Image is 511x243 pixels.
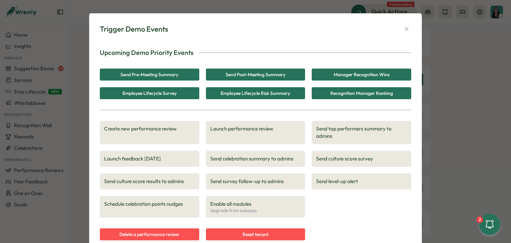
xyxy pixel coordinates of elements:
span: Employee Lifecycle Risk Summary [221,88,290,99]
span: Create new performance review [104,125,195,132]
button: Send Pre-Meeting Summary [100,69,199,81]
span: Send culture score survey [316,155,407,162]
button: Send survey follow-up to admins [206,173,305,189]
span: Launch feedback [DATE] [104,155,195,162]
button: 2 [479,214,500,235]
button: Send celebration summary to admins [206,151,305,167]
span: Manager Recognition Wins [334,69,390,80]
span: Enable all modules [210,200,301,208]
button: Launch performance review [206,121,305,144]
button: Manager Recognition Wins [312,69,411,81]
p: Upcoming Demo Priority Events [100,48,194,58]
button: Launch feedback [DATE] [100,151,199,167]
span: Delete a performance review [119,229,179,240]
button: Employee Lifecycle Survey [100,87,199,99]
span: Reset tenant [243,229,268,240]
span: Send level-up alert [316,178,407,185]
button: Employee Lifecycle Risk Summary [206,87,305,99]
button: Delete a performance review [100,228,199,240]
button: Send top performers summary to admins [312,121,411,144]
span: Launch performance review [210,125,301,132]
span: Upgrade from subapps [210,208,301,214]
span: Employee Lifecycle Survey [122,88,177,99]
span: Recognition Manager Ranking [330,88,393,99]
button: Send culture score survey [312,151,411,167]
span: Send Pre-Meeting Summary [120,69,178,80]
span: Send Post-Meeting Summary [226,69,285,80]
span: Send top performers summary to admins [316,125,407,140]
button: Send level-up alert [312,173,411,189]
button: Recognition Manager Ranking [312,87,411,99]
button: Send Post-Meeting Summary [206,69,305,81]
span: Send culture score results to admins [104,178,195,185]
button: Reset tenant [206,228,305,240]
div: Trigger Demo Events [100,24,168,34]
div: 2 [476,216,483,223]
button: Schedule celebration points nudges [100,196,199,218]
button: Create new performance review [100,121,199,144]
button: Send culture score results to admins [100,173,199,189]
span: Send survey follow-up to admins [210,178,301,185]
span: Schedule celebration points nudges [104,200,195,208]
button: Enable all modulesUpgrade from subapps [206,196,305,218]
span: Send celebration summary to admins [210,155,301,162]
